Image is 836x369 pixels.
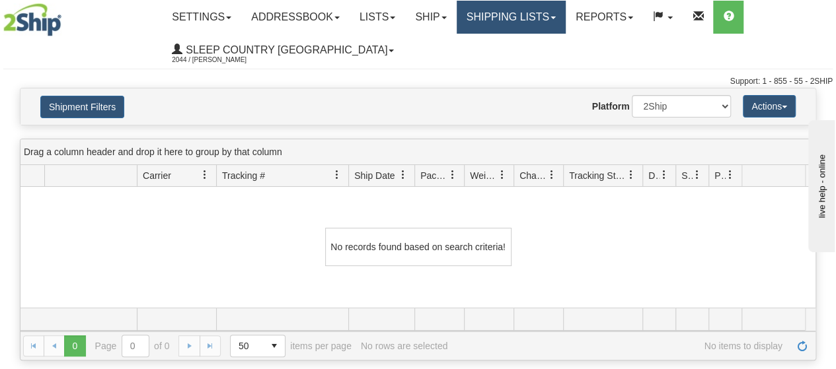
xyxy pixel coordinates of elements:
a: Ship Date filter column settings [392,164,414,186]
a: Ship [405,1,456,34]
span: Tracking # [222,169,265,182]
a: Pickup Status filter column settings [719,164,741,186]
div: grid grouping header [20,139,816,165]
div: No records found based on search criteria! [325,228,512,266]
a: Shipping lists [457,1,566,34]
a: Refresh [792,335,813,356]
button: Shipment Filters [40,96,124,118]
span: Tracking Status [569,169,627,182]
span: Charge [519,169,547,182]
a: Reports [566,1,643,34]
a: Addressbook [241,1,350,34]
span: Sleep Country [GEOGRAPHIC_DATA] [182,44,387,55]
button: Actions [743,95,796,117]
a: Sleep Country [GEOGRAPHIC_DATA] 2044 / [PERSON_NAME] [162,34,404,67]
span: Weight [470,169,498,182]
a: Packages filter column settings [441,164,464,186]
div: No rows are selected [361,341,448,351]
span: No items to display [457,341,782,351]
span: Pickup Status [714,169,726,182]
span: Delivery Status [648,169,660,182]
a: Carrier filter column settings [194,164,216,186]
span: Page 0 [64,335,85,356]
div: live help - online [10,11,122,21]
img: logo2044.jpg [3,3,61,36]
span: Shipment Issues [681,169,693,182]
a: Weight filter column settings [491,164,513,186]
a: Charge filter column settings [541,164,563,186]
a: Tracking Status filter column settings [620,164,642,186]
span: Page sizes drop down [230,335,285,357]
label: Platform [592,100,630,113]
span: items per page [230,335,352,357]
span: select [264,335,285,356]
span: Packages [420,169,448,182]
a: Shipment Issues filter column settings [686,164,708,186]
span: 50 [239,339,256,352]
a: Tracking # filter column settings [326,164,348,186]
span: Page of 0 [95,335,170,357]
a: Settings [162,1,241,34]
span: 2044 / [PERSON_NAME] [172,53,271,67]
span: Ship Date [354,169,395,182]
a: Delivery Status filter column settings [653,164,675,186]
div: Support: 1 - 855 - 55 - 2SHIP [3,76,833,87]
span: Carrier [143,169,171,182]
iframe: chat widget [806,117,835,252]
a: Lists [350,1,405,34]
